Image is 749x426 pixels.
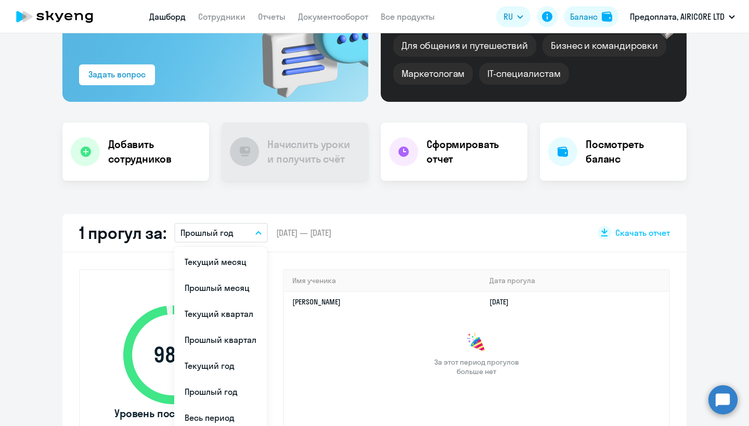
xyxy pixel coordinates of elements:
[180,227,234,239] p: Прошлый год
[298,11,368,22] a: Документооборот
[625,4,740,29] button: Предоплата, AIRICORE LTD
[149,11,186,22] a: Дашборд
[479,63,569,85] div: IT-специалистам
[381,11,435,22] a: Все продукты
[284,270,481,291] th: Имя ученика
[113,342,233,367] span: 98 %
[630,10,725,23] p: Предоплата, AIRICORE LTD
[615,227,670,238] span: Скачать отчет
[258,11,286,22] a: Отчеты
[564,6,618,27] button: Балансbalance
[292,297,341,307] a: [PERSON_NAME]
[88,68,146,81] div: Задать вопрос
[276,227,331,238] span: [DATE] — [DATE]
[79,222,166,243] h2: 1 прогул за:
[543,35,666,57] div: Бизнес и командировки
[433,357,520,376] span: За этот период прогулов больше нет
[79,64,155,85] button: Задать вопрос
[267,137,358,166] h4: Начислить уроки и получить счёт
[481,270,669,291] th: Дата прогула
[570,10,598,23] div: Баланс
[489,297,517,307] a: [DATE]
[466,332,487,353] img: congrats
[393,63,473,85] div: Маркетологам
[108,137,201,166] h4: Добавить сотрудников
[503,10,513,23] span: RU
[198,11,246,22] a: Сотрудники
[602,11,612,22] img: balance
[427,137,519,166] h4: Сформировать отчет
[586,137,678,166] h4: Посмотреть баланс
[393,35,536,57] div: Для общения и путешествий
[174,223,268,243] button: Прошлый год
[496,6,531,27] button: RU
